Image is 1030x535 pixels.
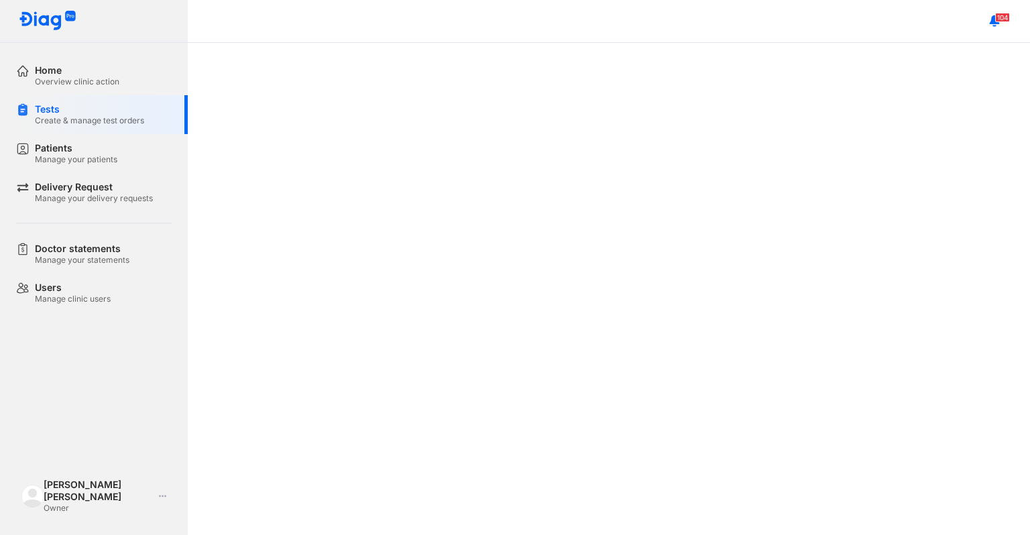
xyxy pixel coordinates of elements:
div: Manage clinic users [35,294,111,304]
div: Patients [35,142,117,154]
div: Create & manage test orders [35,115,144,126]
img: logo [19,11,76,32]
div: Manage your delivery requests [35,193,153,204]
div: Home [35,64,119,76]
div: Tests [35,103,144,115]
div: Doctor statements [35,243,129,255]
div: Users [35,282,111,294]
div: Delivery Request [35,181,153,193]
span: 104 [995,13,1010,22]
img: logo [21,485,44,507]
div: Manage your patients [35,154,117,165]
div: Owner [44,503,154,514]
div: Manage your statements [35,255,129,265]
div: Overview clinic action [35,76,119,87]
div: [PERSON_NAME] [PERSON_NAME] [44,479,154,503]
